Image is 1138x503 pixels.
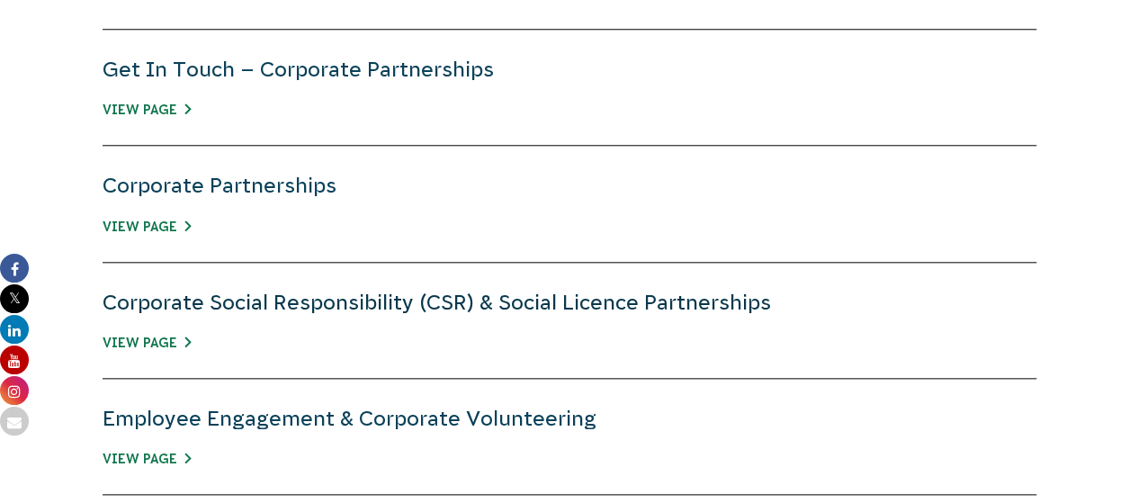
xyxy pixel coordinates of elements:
[103,174,336,197] a: Corporate Partnerships
[103,452,191,466] a: View Page
[103,407,596,430] a: Employee Engagement & Corporate Volunteering
[103,336,191,350] a: View Page
[103,220,191,234] a: View Page
[103,103,191,117] a: View Page
[103,291,771,314] a: Corporate Social Responsibility (CSR) & Social Licence Partnerships
[103,58,494,81] a: Get In Touch – Corporate Partnerships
